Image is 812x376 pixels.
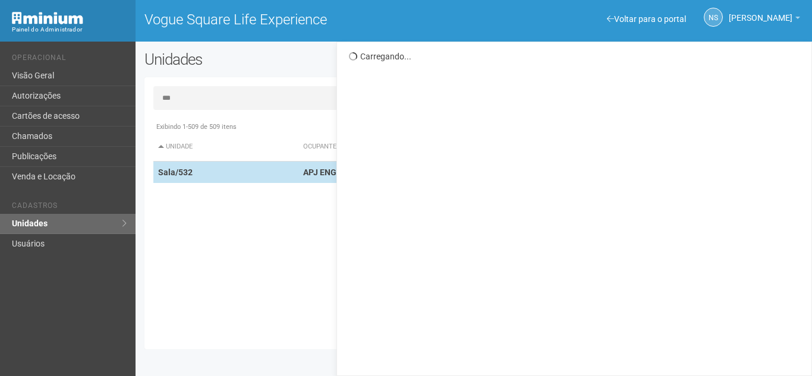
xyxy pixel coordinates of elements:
[298,132,565,162] th: Ocupante: activate to sort column ascending
[153,122,796,132] div: Exibindo 1-509 de 509 itens
[349,51,802,62] div: Carregando...
[158,168,193,177] strong: Sala/532
[12,201,127,214] li: Cadastros
[144,12,465,27] h1: Vogue Square Life Experience
[144,50,408,68] h2: Unidades
[153,132,298,162] th: Unidade: activate to sort column descending
[704,8,723,27] a: NS
[303,168,461,177] strong: APJ ENGENHARIA E CONSTRUÇÕES LTDA
[12,53,127,66] li: Operacional
[607,14,686,24] a: Voltar para o portal
[12,24,127,35] div: Painel do Administrador
[729,2,792,23] span: Nicolle Silva
[12,12,83,24] img: Minium
[729,15,800,24] a: [PERSON_NAME]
